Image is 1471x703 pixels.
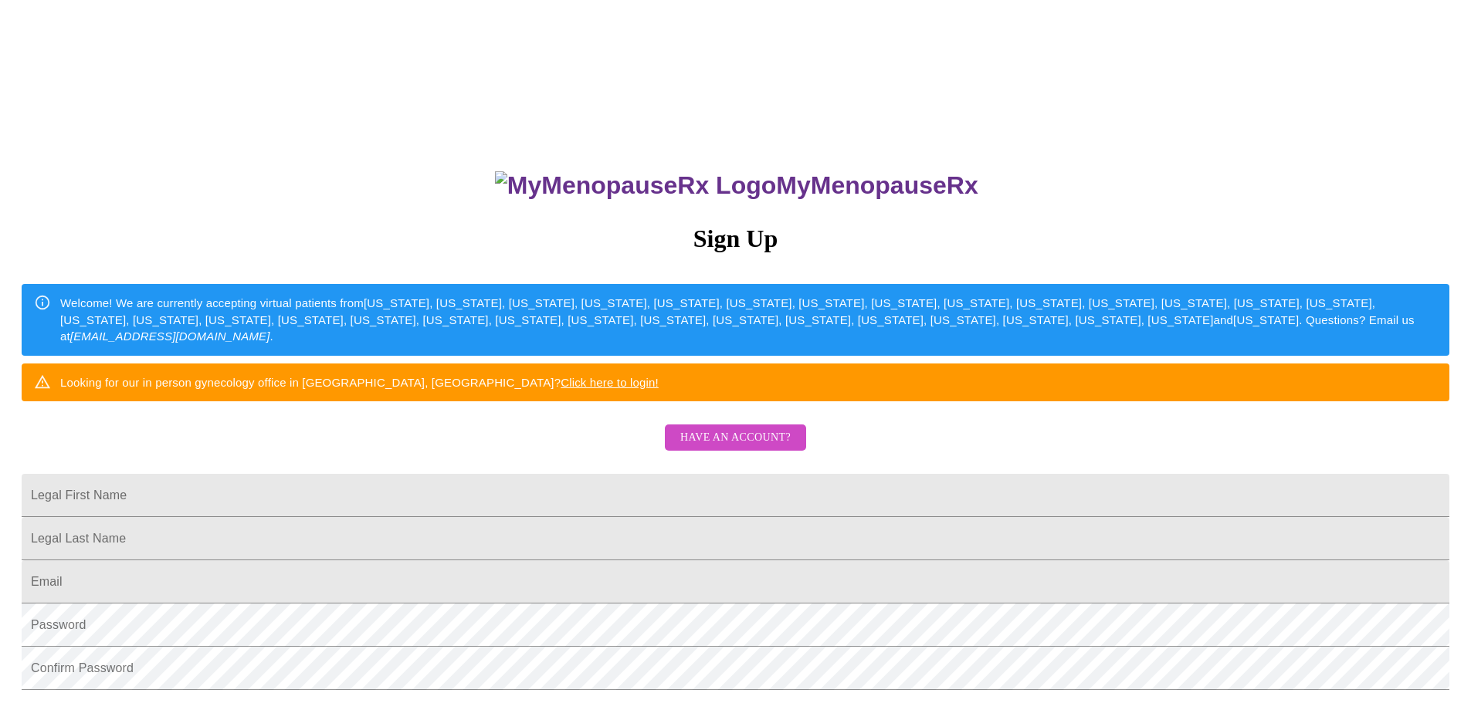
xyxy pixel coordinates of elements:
em: [EMAIL_ADDRESS][DOMAIN_NAME] [70,330,270,343]
h3: MyMenopauseRx [24,171,1450,200]
a: Click here to login! [561,376,659,389]
button: Have an account? [665,424,806,451]
span: Have an account? [680,428,791,448]
div: Welcome! We are currently accepting virtual patients from [US_STATE], [US_STATE], [US_STATE], [US... [60,289,1437,350]
div: Looking for our in person gynecology office in [GEOGRAPHIC_DATA], [GEOGRAPHIC_DATA]? [60,368,659,397]
h3: Sign Up [22,225,1449,253]
a: Have an account? [661,441,810,455]
img: MyMenopauseRx Logo [495,171,776,200]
